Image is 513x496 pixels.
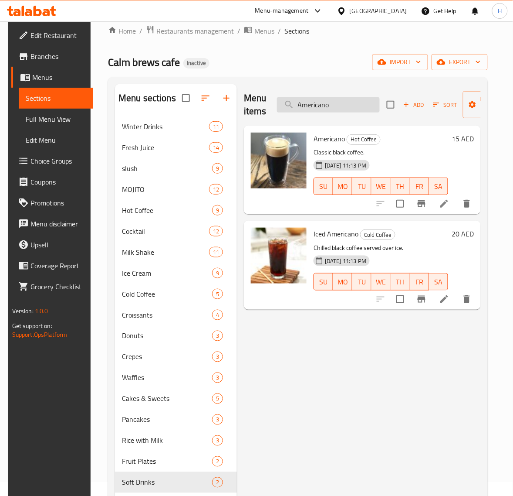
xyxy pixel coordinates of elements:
[122,435,212,446] span: Rice with Milk
[209,247,223,257] div: items
[209,123,223,131] span: 11
[284,26,309,36] span: Sections
[122,414,212,425] span: Pancakes
[411,289,432,310] button: Branch-specific-item
[122,163,212,174] span: slush
[213,311,223,319] span: 4
[122,142,209,153] div: Fresh Juice
[115,263,237,284] div: Ice Cream9
[212,310,223,320] div: items
[209,227,223,236] span: 12
[213,353,223,361] span: 3
[30,177,87,187] span: Coupons
[118,92,176,105] h2: Menu sections
[411,193,432,214] button: Branch-specific-item
[115,409,237,430] div: Pancakes3
[213,332,223,340] span: 3
[30,51,87,62] span: Branches
[394,180,406,193] span: TH
[30,156,87,166] span: Choice Groups
[321,161,370,170] span: [DATE] 11:13 PM
[244,92,267,118] h2: Menu items
[19,109,94,130] a: Full Menu View
[314,273,333,291] button: SU
[212,352,223,362] div: items
[115,284,237,304] div: Cold Coffee5
[183,59,209,67] span: Inactive
[19,88,94,109] a: Sections
[347,134,381,145] div: Hot Coffee
[361,230,395,240] span: Cold Coffee
[122,184,209,195] span: MOJITO
[122,289,212,299] span: Cold Coffee
[32,72,87,82] span: Menus
[381,96,400,114] span: Select section
[11,255,94,276] a: Coverage Report
[122,331,212,341] div: Donuts
[122,268,212,278] span: Ice Cream
[439,57,481,68] span: export
[314,132,345,145] span: Americano
[108,25,488,37] nav: breadcrumb
[317,276,330,288] span: SU
[122,247,209,257] div: Milk Shake
[122,121,209,132] span: Winter Drinks
[11,192,94,213] a: Promotions
[108,26,136,36] a: Home
[30,198,87,208] span: Promotions
[394,276,406,288] span: TH
[26,135,87,145] span: Edit Menu
[122,373,212,383] div: Waffles
[356,180,368,193] span: TU
[360,229,395,240] div: Cold Coffee
[402,100,425,110] span: Add
[212,435,223,446] div: items
[11,171,94,192] a: Coupons
[12,320,52,332] span: Get support on:
[452,228,474,240] h6: 20 AED
[456,193,477,214] button: delete
[391,195,409,213] span: Select to update
[115,242,237,263] div: Milk Shake11
[156,26,234,36] span: Restaurants management
[30,219,87,229] span: Menu disclaimer
[432,180,445,193] span: SA
[251,133,307,188] img: Americano
[122,226,209,236] div: Cocktail
[26,114,87,124] span: Full Menu View
[115,367,237,388] div: Waffles3
[122,310,212,320] span: Croissants
[379,57,421,68] span: import
[429,273,448,291] button: SA
[439,198,449,209] a: Edit menu item
[209,226,223,236] div: items
[115,325,237,346] div: Donuts3
[115,304,237,325] div: Croissants4
[122,393,212,404] span: Cakes & Sweets
[11,46,94,67] a: Branches
[115,158,237,179] div: slush9
[372,54,428,70] button: import
[35,305,48,317] span: 1.0.0
[432,54,488,70] button: export
[314,147,448,158] p: Classic black coffee.
[212,477,223,488] div: items
[452,133,474,145] h6: 15 AED
[115,116,237,137] div: Winter Drinks11
[26,93,87,103] span: Sections
[30,30,87,41] span: Edit Restaurant
[413,180,425,193] span: FR
[30,239,87,250] span: Upsell
[30,260,87,271] span: Coverage Report
[431,98,459,112] button: Sort
[115,221,237,242] div: Cocktail12
[212,163,223,174] div: items
[11,234,94,255] a: Upsell
[212,289,223,299] div: items
[410,273,429,291] button: FR
[122,477,212,488] span: Soft Drinks
[209,184,223,195] div: items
